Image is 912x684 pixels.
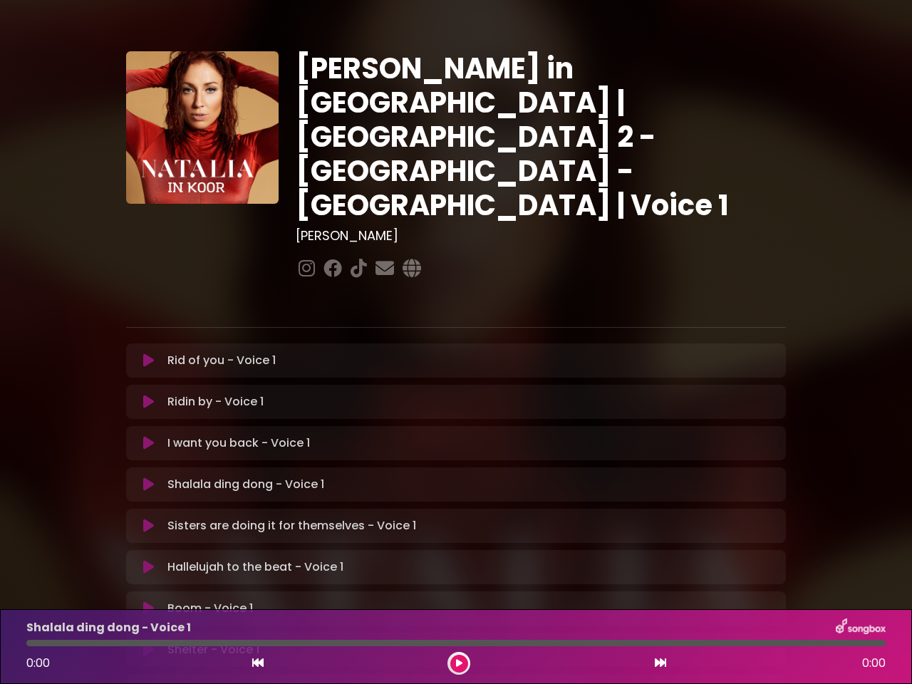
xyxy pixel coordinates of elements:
[167,352,276,369] p: Rid of you - Voice 1
[167,517,416,534] p: Sisters are doing it for themselves - Voice 1
[862,655,886,672] span: 0:00
[167,435,310,452] p: I want you back - Voice 1
[296,51,787,222] h1: [PERSON_NAME] in [GEOGRAPHIC_DATA] | [GEOGRAPHIC_DATA] 2 - [GEOGRAPHIC_DATA] - [GEOGRAPHIC_DATA] ...
[167,393,264,410] p: Ridin by - Voice 1
[836,618,886,637] img: songbox-logo-white.png
[296,228,787,244] h3: [PERSON_NAME]
[167,476,324,493] p: Shalala ding dong - Voice 1
[26,655,50,671] span: 0:00
[167,559,343,576] p: Hallelujah to the beat - Voice 1
[26,619,191,636] p: Shalala ding dong - Voice 1
[126,51,279,204] img: YTVS25JmS9CLUqXqkEhs
[167,600,253,617] p: Boom - Voice 1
